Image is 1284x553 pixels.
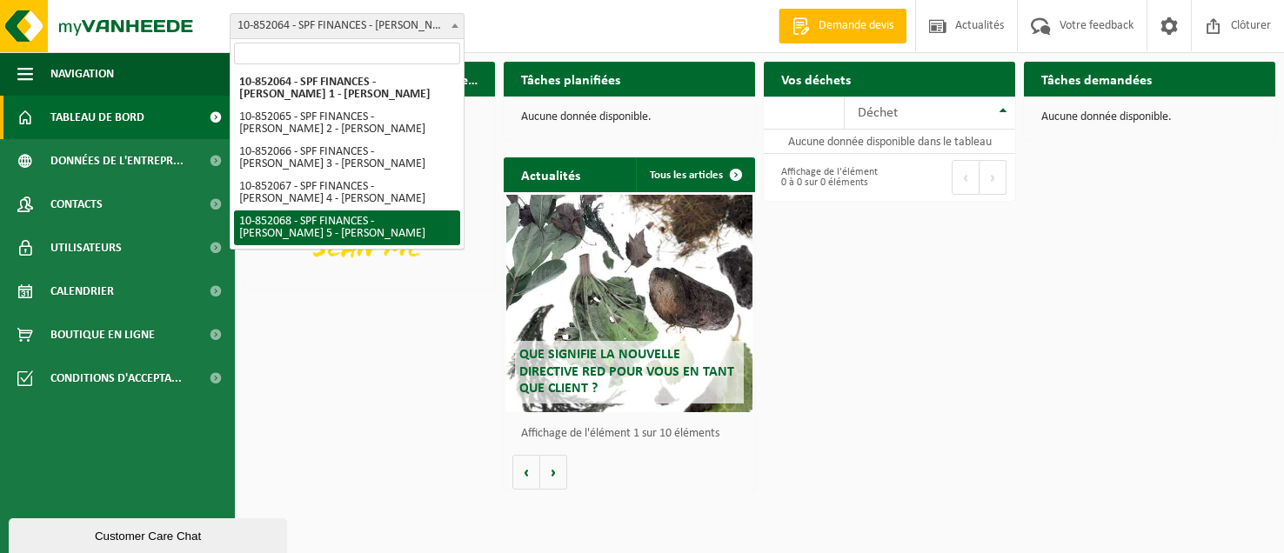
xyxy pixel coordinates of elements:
iframe: chat widget [9,515,291,553]
span: Boutique en ligne [50,313,155,356]
button: Volgende [540,455,567,490]
div: Affichage de l'élément 0 à 0 sur 0 éléments [772,158,881,197]
span: Déchet [858,106,898,120]
span: 10-852064 - SPF FINANCES - HUY 1 - HUY [230,13,465,39]
a: Que signifie la nouvelle directive RED pour vous en tant que client ? [506,195,752,412]
span: Demande devis [814,17,898,35]
h2: Tâches demandées [1024,62,1169,96]
p: Aucune donnée disponible. [521,111,738,123]
button: Next [980,160,1006,195]
span: 10-852064 - SPF FINANCES - HUY 1 - HUY [231,14,464,38]
li: 10-852068 - SPF FINANCES - [PERSON_NAME] 5 - [PERSON_NAME] [234,210,460,245]
a: Demande devis [779,9,906,43]
span: Contacts [50,183,103,226]
li: 10-852067 - SPF FINANCES - [PERSON_NAME] 4 - [PERSON_NAME] [234,176,460,210]
li: 10-852066 - SPF FINANCES - [PERSON_NAME] 3 - [PERSON_NAME] [234,141,460,176]
a: Tous les articles [636,157,753,192]
span: Conditions d'accepta... [50,356,182,400]
button: Previous [952,160,980,195]
p: Affichage de l'élément 1 sur 10 éléments [521,428,746,440]
p: Aucune donnée disponible. [1041,111,1258,123]
h2: Actualités [504,157,598,191]
span: Utilisateurs [50,226,122,270]
span: Que signifie la nouvelle directive RED pour vous en tant que client ? [519,348,734,395]
li: 10-852065 - SPF FINANCES - [PERSON_NAME] 2 - [PERSON_NAME] [234,106,460,141]
td: Aucune donnée disponible dans le tableau [764,130,1015,154]
h2: Vos déchets [764,62,868,96]
span: Calendrier [50,270,114,313]
span: Données de l'entrepr... [50,139,184,183]
li: 10-852064 - SPF FINANCES - [PERSON_NAME] 1 - [PERSON_NAME] [234,71,460,106]
span: Tableau de bord [50,96,144,139]
h2: Tâches planifiées [504,62,638,96]
span: Navigation [50,52,114,96]
button: Vorige [512,455,540,490]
